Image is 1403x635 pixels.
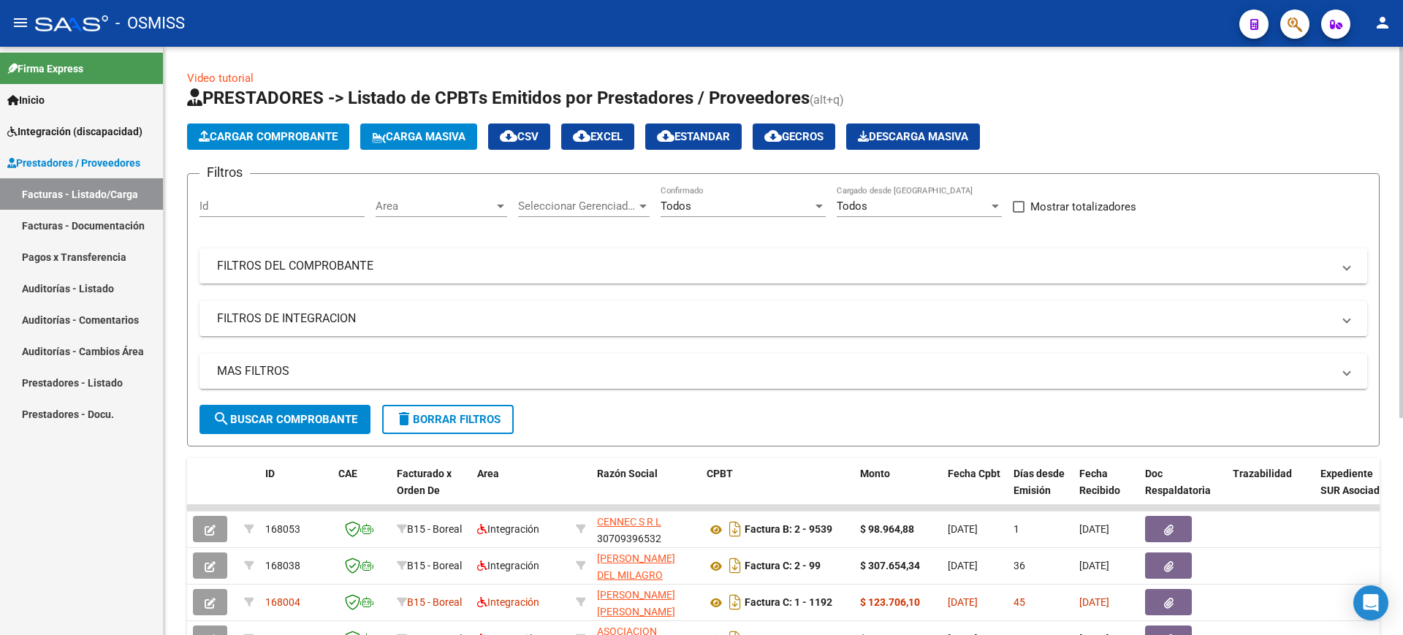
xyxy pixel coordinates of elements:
span: Razón Social [597,468,658,479]
datatable-header-cell: Facturado x Orden De [391,458,471,522]
span: Seleccionar Gerenciador [518,199,636,213]
span: Area [376,199,494,213]
datatable-header-cell: Trazabilidad [1227,458,1315,522]
span: Gecros [764,130,824,143]
span: Expediente SUR Asociado [1320,468,1385,496]
mat-icon: delete [395,410,413,427]
span: Trazabilidad [1233,468,1292,479]
mat-panel-title: FILTROS DE INTEGRACION [217,311,1332,327]
datatable-header-cell: Fecha Cpbt [942,458,1008,522]
span: Días desde Emisión [1014,468,1065,496]
div: 30709396532 [597,514,695,544]
span: 168053 [265,523,300,535]
mat-icon: person [1374,14,1391,31]
span: Doc Respaldatoria [1145,468,1211,496]
span: Integración [477,560,539,571]
span: Monto [860,468,890,479]
span: Todos [661,199,691,213]
span: [PERSON_NAME] DEL MILAGRO [597,552,675,581]
button: Borrar Filtros [382,405,514,434]
span: Carga Masiva [372,130,465,143]
datatable-header-cell: ID [259,458,332,522]
mat-icon: menu [12,14,29,31]
datatable-header-cell: Doc Respaldatoria [1139,458,1227,522]
i: Descargar documento [726,554,745,577]
strong: Factura C: 1 - 1192 [745,597,832,609]
button: EXCEL [561,123,634,150]
strong: Factura C: 2 - 99 [745,560,821,572]
span: 168038 [265,560,300,571]
span: Facturado x Orden De [397,468,452,496]
span: Borrar Filtros [395,413,501,426]
span: CAE [338,468,357,479]
mat-icon: cloud_download [500,127,517,145]
span: PRESTADORES -> Listado de CPBTs Emitidos por Prestadores / Proveedores [187,88,810,108]
datatable-header-cell: Expediente SUR Asociado [1315,458,1395,522]
datatable-header-cell: CAE [332,458,391,522]
strong: $ 307.654,34 [860,560,920,571]
mat-icon: cloud_download [764,127,782,145]
div: 27377760110 [597,550,695,581]
button: CSV [488,123,550,150]
span: EXCEL [573,130,623,143]
span: Buscar Comprobante [213,413,357,426]
mat-expansion-panel-header: FILTROS DEL COMPROBANTE [199,248,1367,284]
datatable-header-cell: Fecha Recibido [1073,458,1139,522]
i: Descargar documento [726,590,745,614]
span: [DATE] [948,560,978,571]
button: Carga Masiva [360,123,477,150]
mat-expansion-panel-header: FILTROS DE INTEGRACION [199,301,1367,336]
strong: Factura B: 2 - 9539 [745,524,832,536]
datatable-header-cell: Razón Social [591,458,701,522]
datatable-header-cell: CPBT [701,458,854,522]
span: ID [265,468,275,479]
span: Cargar Comprobante [199,130,338,143]
mat-icon: search [213,410,230,427]
span: B15 - Boreal [407,560,462,571]
datatable-header-cell: Monto [854,458,942,522]
span: CPBT [707,468,733,479]
span: Firma Express [7,61,83,77]
span: [DATE] [1079,596,1109,608]
button: Descarga Masiva [846,123,980,150]
div: 27374197520 [597,587,695,617]
datatable-header-cell: Días desde Emisión [1008,458,1073,522]
button: Estandar [645,123,742,150]
i: Descargar documento [726,517,745,541]
span: Integración [477,523,539,535]
span: Fecha Recibido [1079,468,1120,496]
button: Cargar Comprobante [187,123,349,150]
mat-expansion-panel-header: MAS FILTROS [199,354,1367,389]
span: 1 [1014,523,1019,535]
button: Buscar Comprobante [199,405,370,434]
mat-panel-title: FILTROS DEL COMPROBANTE [217,258,1332,274]
span: CENNEC S R L [597,516,661,528]
h3: Filtros [199,162,250,183]
span: - OSMISS [115,7,185,39]
span: CSV [500,130,539,143]
span: Todos [837,199,867,213]
span: Integración (discapacidad) [7,123,142,140]
span: [DATE] [948,523,978,535]
span: Integración [477,596,539,608]
datatable-header-cell: Area [471,458,570,522]
span: [DATE] [948,596,978,608]
div: Open Intercom Messenger [1353,585,1388,620]
span: Area [477,468,499,479]
span: (alt+q) [810,93,844,107]
span: 168004 [265,596,300,608]
a: Video tutorial [187,72,254,85]
span: [DATE] [1079,523,1109,535]
mat-panel-title: MAS FILTROS [217,363,1332,379]
span: Mostrar totalizadores [1030,198,1136,216]
span: [DATE] [1079,560,1109,571]
span: Estandar [657,130,730,143]
app-download-masive: Descarga masiva de comprobantes (adjuntos) [846,123,980,150]
span: Prestadores / Proveedores [7,155,140,171]
button: Gecros [753,123,835,150]
span: B15 - Boreal [407,596,462,608]
mat-icon: cloud_download [573,127,590,145]
span: [PERSON_NAME] [PERSON_NAME] [597,589,675,617]
span: 45 [1014,596,1025,608]
span: Descarga Masiva [858,130,968,143]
